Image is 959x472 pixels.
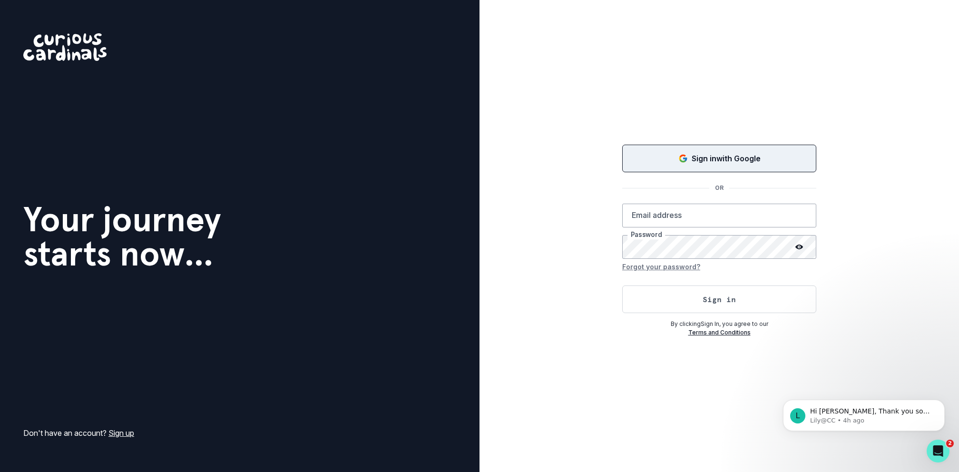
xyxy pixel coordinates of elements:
button: Sign in with Google (GSuite) [622,145,816,172]
img: Curious Cardinals Logo [23,33,107,61]
p: OR [709,184,729,192]
span: 2 [946,440,954,447]
button: Forgot your password? [622,259,700,274]
iframe: Intercom notifications message [769,380,959,446]
a: Terms and Conditions [688,329,751,336]
p: By clicking Sign In , you agree to our [622,320,816,328]
button: Sign in [622,285,816,313]
iframe: Intercom live chat [927,440,949,462]
h1: Your journey starts now... [23,202,221,271]
a: Sign up [108,428,134,438]
p: Sign in with Google [692,153,761,164]
p: Don't have an account? [23,427,134,439]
